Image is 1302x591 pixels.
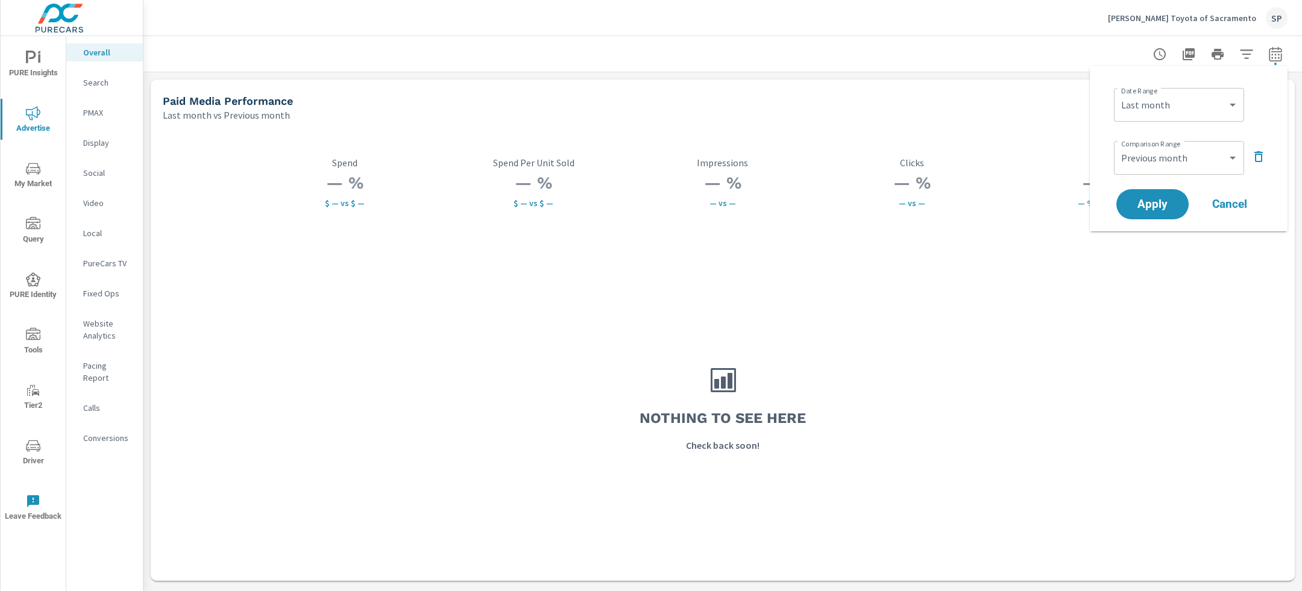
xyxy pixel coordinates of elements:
[83,257,133,269] p: PureCars TV
[1177,42,1201,66] button: "Export Report to PDF"
[1263,42,1288,66] button: Select Date Range
[250,157,439,168] p: Spend
[250,198,439,208] p: $ — vs $ —
[640,408,806,428] h3: Nothing to see here
[66,314,143,345] div: Website Analytics
[4,439,62,468] span: Driver
[4,272,62,302] span: PURE Identity
[817,198,1007,208] p: — vs —
[66,224,143,242] div: Local
[1193,189,1266,219] button: Cancel
[1234,42,1259,66] button: Apply Filters
[66,284,143,302] div: Fixed Ops
[439,198,629,208] p: $ — vs $ —
[1006,173,1195,193] h3: — %
[66,429,143,447] div: Conversions
[250,173,439,193] h3: — %
[83,287,133,299] p: Fixed Ops
[4,217,62,246] span: Query
[628,173,817,193] h3: — %
[1,36,66,535] div: nav menu
[817,173,1007,193] h3: — %
[83,317,133,342] p: Website Analytics
[817,157,1007,168] p: Clicks
[1006,198,1195,208] p: — % vs — %
[439,157,629,168] p: Spend Per Unit Sold
[439,173,629,193] h3: — %
[1206,42,1230,66] button: Print Report
[83,227,133,239] p: Local
[66,254,143,272] div: PureCars TV
[1266,7,1288,29] div: SP
[163,95,293,107] h5: Paid Media Performance
[66,43,143,61] div: Overall
[628,198,817,208] p: — vs —
[83,77,133,89] p: Search
[1128,199,1177,210] span: Apply
[4,106,62,136] span: Advertise
[66,399,143,417] div: Calls
[83,167,133,179] p: Social
[4,161,62,191] span: My Market
[83,360,133,384] p: Pacing Report
[83,137,133,149] p: Display
[4,51,62,80] span: PURE Insights
[83,107,133,119] p: PMAX
[83,432,133,444] p: Conversions
[83,46,133,58] p: Overall
[66,73,143,92] div: Search
[1108,13,1256,23] p: [PERSON_NAME] Toyota of Sacramento
[66,104,143,122] div: PMAX
[83,402,133,414] p: Calls
[628,157,817,168] p: Impressions
[83,197,133,209] p: Video
[4,383,62,413] span: Tier2
[66,134,143,152] div: Display
[1116,189,1189,219] button: Apply
[4,328,62,357] span: Tools
[66,357,143,387] div: Pacing Report
[1006,157,1195,168] p: CTR
[163,108,290,122] p: Last month vs Previous month
[66,164,143,182] div: Social
[686,438,759,452] p: Check back soon!
[66,194,143,212] div: Video
[1206,199,1254,210] span: Cancel
[4,494,62,524] span: Leave Feedback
